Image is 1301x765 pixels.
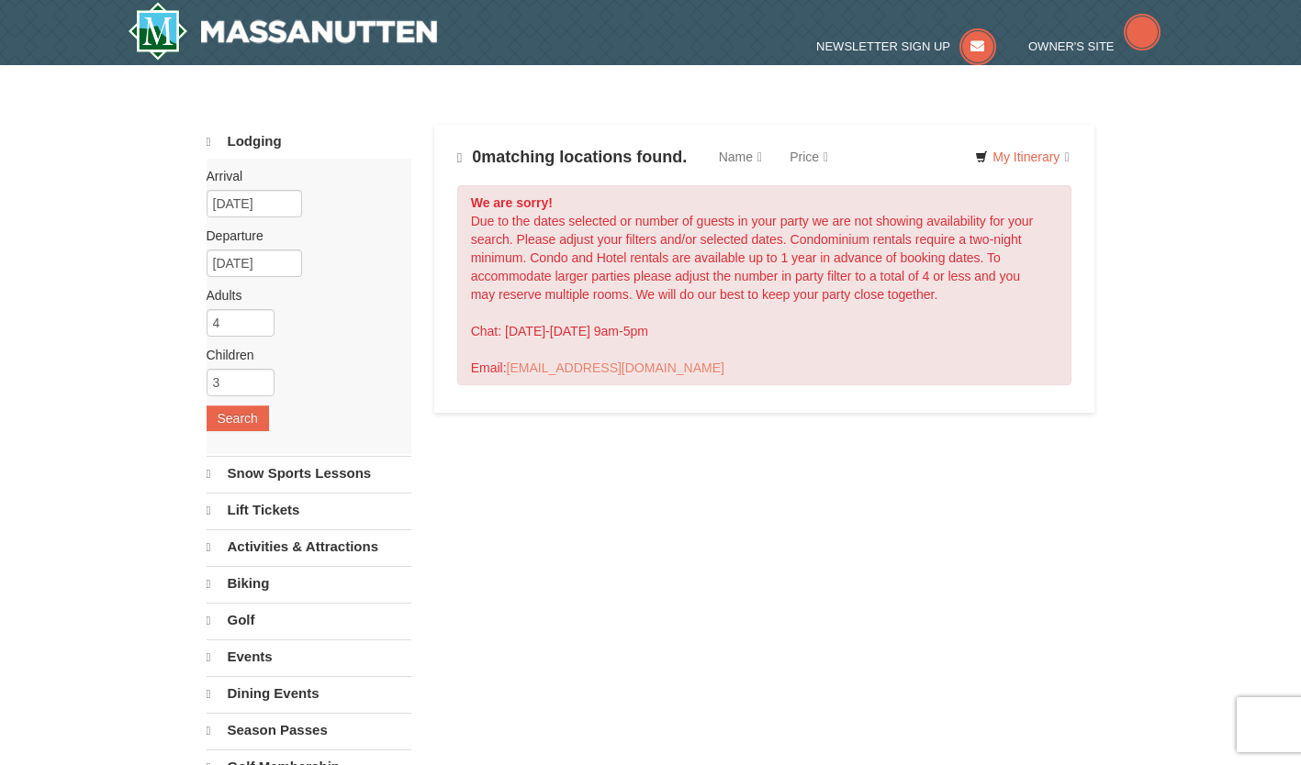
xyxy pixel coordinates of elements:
[207,405,269,431] button: Search
[1028,39,1115,53] span: Owner's Site
[207,529,411,564] a: Activities & Attractions
[816,39,996,53] a: Newsletter Sign Up
[207,346,398,364] label: Children
[207,227,398,245] label: Departure
[207,456,411,491] a: Snow Sports Lessons
[207,713,411,748] a: Season Passes
[207,676,411,711] a: Dining Events
[963,143,1081,171] a: My Itinerary
[207,167,398,185] label: Arrival
[207,566,411,601] a: Biking
[507,360,724,375] a: [EMAIL_ADDRESS][DOMAIN_NAME]
[207,603,411,637] a: Golf
[128,2,438,61] a: Massanutten Resort
[207,125,411,159] a: Lodging
[705,139,776,175] a: Name
[457,185,1072,385] div: Due to the dates selected or number of guests in your party we are not showing availability for y...
[207,639,411,674] a: Events
[471,195,553,210] strong: We are sorry!
[776,139,842,175] a: Price
[816,39,950,53] span: Newsletter Sign Up
[207,493,411,527] a: Lift Tickets
[207,286,398,305] label: Adults
[128,2,438,61] img: Massanutten Resort Logo
[1028,39,1161,53] a: Owner's Site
